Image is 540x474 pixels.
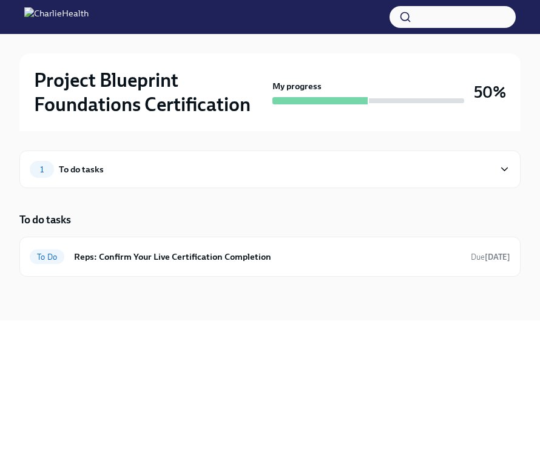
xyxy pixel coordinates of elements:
h3: 50% [474,81,506,103]
h6: Reps: Confirm Your Live Certification Completion [74,250,461,263]
a: To DoReps: Confirm Your Live Certification CompletionDue[DATE] [30,247,510,266]
h2: Project Blueprint Foundations Certification [34,68,268,117]
img: CharlieHealth [24,7,89,27]
span: Due [471,252,510,262]
div: To do tasks [59,163,104,176]
span: 1 [33,165,51,174]
h5: To do tasks [19,212,71,227]
strong: [DATE] [485,252,510,262]
span: October 2nd, 2025 11:00 [471,251,510,263]
span: To Do [30,252,64,262]
strong: My progress [272,80,322,92]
